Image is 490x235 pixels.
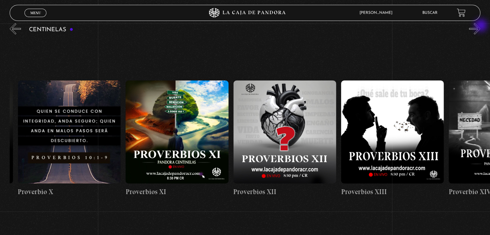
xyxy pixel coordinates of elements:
h4: Proverbios XIII [341,187,444,197]
h4: Proverbios XII [234,187,336,197]
span: Cerrar [28,16,43,21]
a: View your shopping cart [457,8,466,17]
span: [PERSON_NAME] [356,11,399,15]
button: Previous [10,23,21,34]
h4: Proverbio X [18,187,121,197]
h3: Centinelas [29,27,73,33]
a: Buscar [422,11,437,15]
h4: Proverbios XI [126,187,228,197]
span: Menu [30,11,41,15]
button: Next [469,23,480,34]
